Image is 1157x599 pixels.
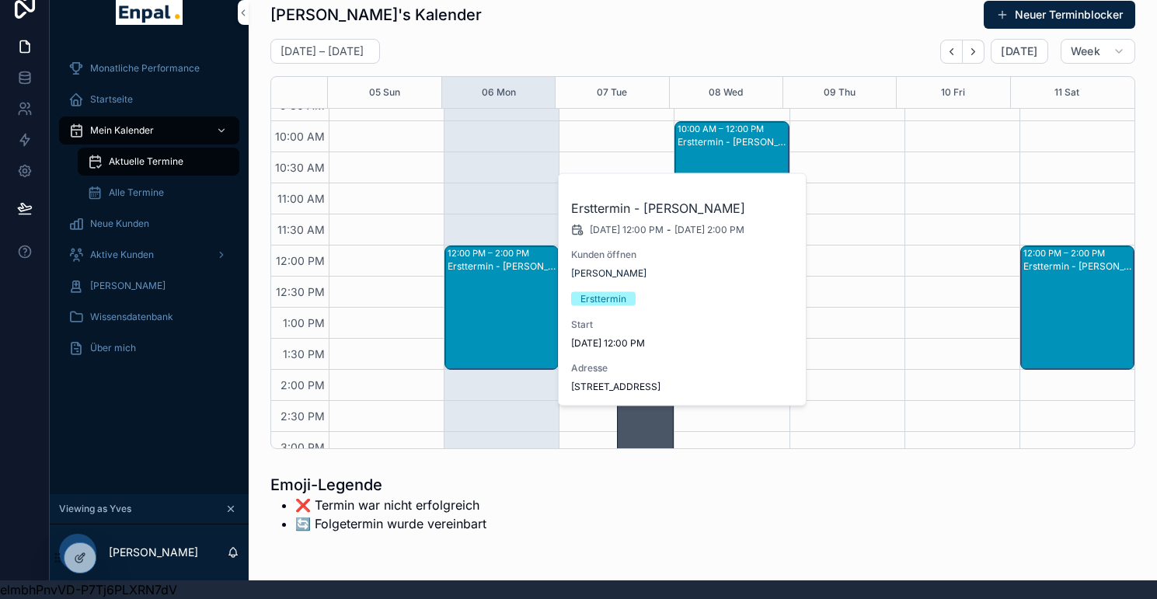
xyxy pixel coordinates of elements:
[274,223,329,236] span: 11:30 AM
[675,122,788,245] div: 10:00 AM – 12:00 PMErsttermin - [PERSON_NAME]
[1023,260,1133,273] div: Ersttermin - [PERSON_NAME]
[571,319,795,331] span: Start
[90,342,136,354] span: Über mich
[59,117,239,145] a: Mein Kalender
[963,40,984,64] button: Next
[597,77,627,108] button: 07 Tue
[482,77,516,108] button: 06 Mon
[270,4,482,26] h1: [PERSON_NAME]'s Kalender
[50,44,249,382] div: scrollable content
[90,280,166,292] span: [PERSON_NAME]
[272,254,329,267] span: 12:00 PM
[571,362,795,374] span: Adresse
[991,39,1047,64] button: [DATE]
[941,77,965,108] button: 10 Fri
[90,62,200,75] span: Monatliche Performance
[1061,39,1135,64] button: Week
[580,292,626,306] div: Ersttermin
[277,378,329,392] span: 2:00 PM
[59,241,239,269] a: Aktive Kunden
[270,474,486,496] h1: Emoji-Legende
[571,381,795,393] span: [STREET_ADDRESS]
[279,316,329,329] span: 1:00 PM
[940,40,963,64] button: Back
[90,218,149,230] span: Neue Kunden
[277,441,329,454] span: 3:00 PM
[271,161,329,174] span: 10:30 AM
[448,260,557,273] div: Ersttermin - [PERSON_NAME]
[59,303,239,331] a: Wissensdatenbank
[59,503,131,515] span: Viewing as Yves
[445,246,558,369] div: 12:00 PM – 2:00 PMErsttermin - [PERSON_NAME]
[78,179,239,207] a: Alle Termine
[678,136,787,148] div: Ersttermin - [PERSON_NAME]
[571,337,795,350] span: [DATE] 12:00 PM
[59,85,239,113] a: Startseite
[277,409,329,423] span: 2:30 PM
[674,224,744,236] span: [DATE] 2:00 PM
[448,247,533,259] div: 12:00 PM – 2:00 PM
[571,249,795,261] span: Kunden öffnen
[1054,77,1079,108] button: 11 Sat
[1023,247,1109,259] div: 12:00 PM – 2:00 PM
[271,130,329,143] span: 10:00 AM
[78,148,239,176] a: Aktuelle Termine
[984,1,1135,29] button: Neuer Terminblocker
[295,496,486,514] li: ❌ Termin war nicht erfolgreich
[90,124,154,137] span: Mein Kalender
[90,311,173,323] span: Wissensdatenbank
[90,93,133,106] span: Startseite
[276,99,329,112] span: 9:30 AM
[281,44,364,59] h2: [DATE] – [DATE]
[109,545,198,560] p: [PERSON_NAME]
[1001,44,1037,58] span: [DATE]
[571,199,795,218] h2: Ersttermin - [PERSON_NAME]
[274,192,329,205] span: 11:00 AM
[90,249,154,261] span: Aktive Kunden
[824,77,856,108] button: 09 Thu
[1021,246,1134,369] div: 12:00 PM – 2:00 PMErsttermin - [PERSON_NAME]
[59,272,239,300] a: [PERSON_NAME]
[678,123,768,135] div: 10:00 AM – 12:00 PM
[59,210,239,238] a: Neue Kunden
[1071,44,1100,58] span: Week
[667,224,671,236] span: -
[109,155,183,168] span: Aktuelle Termine
[571,267,646,280] a: [PERSON_NAME]
[590,224,664,236] span: [DATE] 12:00 PM
[109,186,164,199] span: Alle Termine
[59,334,239,362] a: Über mich
[295,514,486,533] li: 🔄️ Folgetermin wurde vereinbart
[272,285,329,298] span: 12:30 PM
[709,77,743,108] button: 08 Wed
[279,347,329,360] span: 1:30 PM
[59,54,239,82] a: Monatliche Performance
[369,77,400,108] button: 05 Sun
